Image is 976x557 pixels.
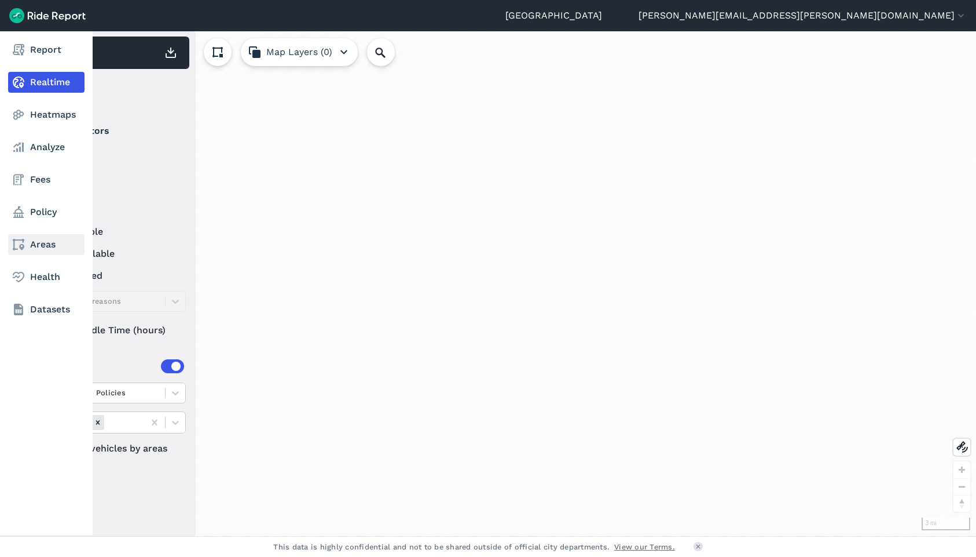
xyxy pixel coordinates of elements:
[91,415,104,429] div: Remove Areas (23)
[63,359,184,373] div: Areas
[47,147,186,161] label: Bird
[42,74,189,110] div: Filter
[9,8,86,23] img: Ride Report
[47,115,184,147] summary: Operators
[47,269,186,283] label: reserved
[47,247,186,261] label: unavailable
[8,202,85,223] a: Policy
[8,104,85,125] a: Heatmaps
[639,9,967,23] button: [PERSON_NAME][EMAIL_ADDRESS][PERSON_NAME][DOMAIN_NAME]
[47,169,186,183] label: Lime
[8,234,85,255] a: Areas
[505,9,602,23] a: [GEOGRAPHIC_DATA]
[47,350,184,383] summary: Areas
[8,299,85,320] a: Datasets
[8,169,85,190] a: Fees
[47,442,186,456] label: Filter vehicles by areas
[8,39,85,60] a: Report
[47,192,184,225] summary: Status
[8,72,85,93] a: Realtime
[8,267,85,287] a: Health
[367,38,413,66] input: Search Location or Vehicles
[47,225,186,239] label: available
[8,137,85,158] a: Analyze
[37,31,976,536] div: loading
[614,541,675,552] a: View our Terms.
[241,38,358,66] button: Map Layers (0)
[47,320,186,341] div: Idle Time (hours)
